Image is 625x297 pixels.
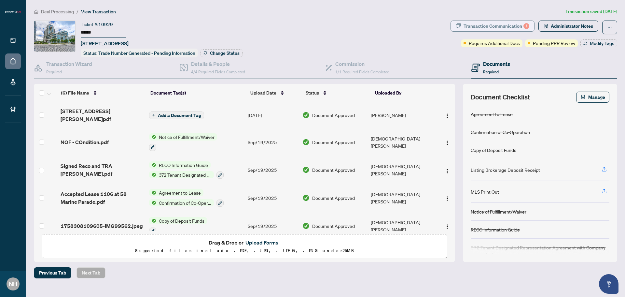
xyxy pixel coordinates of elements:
span: Signed Reco and TRA [PERSON_NAME].pdf [61,162,144,178]
th: Status [303,84,372,102]
span: Status [306,89,319,97]
td: [DATE] [245,102,300,128]
span: Document Approved [312,222,355,230]
span: Notice of Fulfillment/Waiver [156,133,217,141]
span: Administrator Notes [551,21,593,31]
span: Document Approved [312,194,355,201]
span: 372 Tenant Designated Representation Agreement with Company Schedule A [156,171,214,178]
div: Ticket #: [81,21,113,28]
span: NH [9,279,17,289]
img: Document Status [302,139,310,146]
button: Previous Tab [34,267,71,278]
span: Previous Tab [39,268,66,278]
button: Logo [442,193,452,203]
span: 1758308109605-IMG99562.jpeg [61,222,143,230]
div: MLS Print Out [471,188,499,195]
span: Document Approved [312,111,355,119]
img: Document Status [302,166,310,173]
span: NOF - COndition.pdf [61,138,109,146]
td: Sep/19/2025 [245,128,300,156]
img: Status Icon [149,133,156,141]
img: Status Icon [149,199,156,206]
div: Status: [81,49,198,57]
button: Modify Tags [580,39,617,47]
img: logo [5,10,21,14]
button: Add a Document Tag [149,111,204,119]
span: Drag & Drop orUpload FormsSupported files include .PDF, .JPG, .JPEG, .PNG under25MB [42,234,447,259]
span: Agreement to Lease [156,189,203,196]
img: IMG-W12358836_1.jpg [34,21,75,52]
img: Logo [445,168,450,173]
td: [DEMOGRAPHIC_DATA][PERSON_NAME] [368,156,436,184]
img: Logo [445,196,450,201]
span: Accepted Lease 1106 at 58 Marine Parade.pdf [61,190,144,206]
button: Transaction Communication1 [451,21,535,32]
h4: Details & People [191,60,245,68]
span: Change Status [210,51,240,55]
th: Document Tag(s) [148,84,248,102]
span: Required [483,69,499,74]
button: Upload Forms [243,238,280,247]
span: Required [46,69,62,74]
span: [STREET_ADDRESS][PERSON_NAME]pdf [61,107,144,123]
button: Status IconCopy of Deposit Funds [149,217,207,235]
img: Status Icon [149,161,156,169]
span: Upload Date [250,89,276,97]
span: Drag & Drop or [209,238,280,247]
button: Change Status [201,49,243,57]
div: Agreement to Lease [471,111,513,118]
td: [DEMOGRAPHIC_DATA][PERSON_NAME] [368,212,436,240]
div: 1 [523,23,529,29]
th: (6) File Name [58,84,148,102]
td: Sep/19/2025 [245,212,300,240]
h4: Commission [335,60,389,68]
li: / [76,8,78,15]
button: Logo [442,137,452,147]
span: Confirmation of Co-Operation [156,199,214,206]
span: plus [152,113,155,117]
span: View Transaction [81,9,116,15]
span: home [34,9,38,14]
th: Upload Date [248,84,303,102]
h4: Documents [483,60,510,68]
td: [PERSON_NAME] [368,102,436,128]
span: RECO Information Guide [156,161,211,169]
span: Copy of Deposit Funds [156,217,207,224]
img: Logo [445,224,450,229]
span: 10929 [98,22,113,27]
button: Logo [442,165,452,175]
img: Status Icon [149,189,156,196]
img: Logo [445,140,450,145]
div: RECO Information Guide [471,226,520,233]
p: Supported files include .PDF, .JPG, .JPEG, .PNG under 25 MB [46,247,443,255]
span: Manage [588,92,605,102]
button: Logo [442,221,452,231]
span: Document Approved [312,139,355,146]
span: Pending PRR Review [533,39,575,47]
img: Document Status [302,222,310,230]
button: Next Tab [76,267,105,278]
td: [DEMOGRAPHIC_DATA][PERSON_NAME] [368,128,436,156]
td: Sep/19/2025 [245,184,300,212]
th: Uploaded By [372,84,434,102]
span: Requires Additional Docs [469,39,520,47]
div: Transaction Communication [464,21,529,31]
span: Modify Tags [590,41,614,46]
span: (6) File Name [61,89,89,97]
span: Deal Processing [41,9,74,15]
span: 1/1 Required Fields Completed [335,69,389,74]
div: Copy of Deposit Funds [471,146,516,154]
span: Trade Number Generated - Pending Information [98,50,195,56]
span: Document Checklist [471,93,530,102]
button: Open asap [599,274,618,294]
img: Status Icon [149,171,156,178]
img: Document Status [302,111,310,119]
button: Logo [442,110,452,120]
h4: Transaction Wizard [46,60,92,68]
button: Status IconRECO Information GuideStatus Icon372 Tenant Designated Representation Agreement with C... [149,161,224,179]
button: Status IconAgreement to LeaseStatus IconConfirmation of Co-Operation [149,189,224,207]
div: Notice of Fulfillment/Waiver [471,208,526,215]
article: Transaction saved [DATE] [565,8,617,15]
td: [DEMOGRAPHIC_DATA][PERSON_NAME] [368,184,436,212]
